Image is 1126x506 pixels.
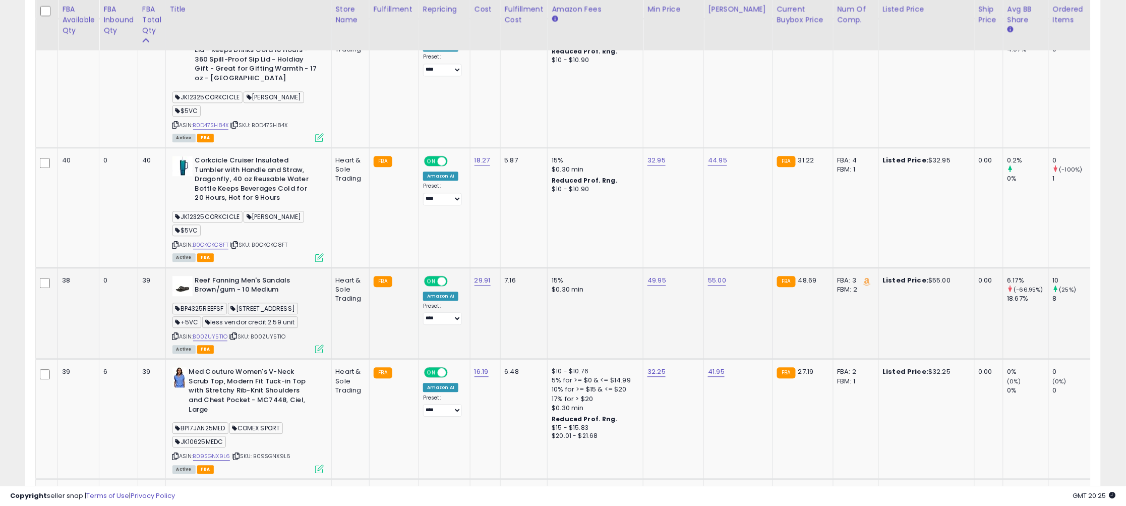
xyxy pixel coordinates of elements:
[244,91,304,103] span: [PERSON_NAME]
[172,211,243,222] span: JK12325CORKCICLE
[979,367,995,376] div: 0.00
[172,156,324,260] div: ASIN:
[1008,4,1044,25] div: Avg BB Share
[979,276,995,285] div: 0.00
[189,367,312,417] b: Med Couture Women's V-Neck Scrub Top, Modern Fit Tuck-in Top with Stretchy Rib-Knit Shoulders and...
[552,424,635,432] div: $15 - $15.83
[230,241,287,249] span: | SKU: B0CKCKC8FT
[193,121,229,130] a: B0D47SH84X
[883,156,967,165] div: $32.95
[838,156,871,165] div: FBA: 4
[1053,174,1094,183] div: 1
[1008,377,1022,385] small: (0%)
[1053,294,1094,303] div: 8
[1053,367,1094,376] div: 0
[103,276,130,285] div: 0
[172,316,202,328] span: +5VC
[883,4,970,14] div: Listed Price
[475,4,496,14] div: Cost
[10,491,47,500] strong: Copyright
[172,303,227,314] span: BP4325REEFSF
[708,275,726,286] a: 55.00
[1008,276,1048,285] div: 6.17%
[423,183,462,205] div: Preset:
[423,303,462,325] div: Preset:
[552,47,618,55] b: Reduced Prof. Rng.
[552,156,635,165] div: 15%
[446,276,462,285] span: OFF
[62,276,91,285] div: 38
[230,121,287,129] span: | SKU: B0D47SH84X
[193,452,230,461] a: B09SGNX9L6
[838,367,871,376] div: FBA: 2
[228,303,299,314] span: [STREET_ADDRESS]
[838,276,871,285] div: FBA: 3
[552,56,635,65] div: $10 - $10.90
[229,422,283,434] span: COMEX SPORT
[505,4,544,25] div: Fulfillment Cost
[1059,165,1083,174] small: (-100%)
[142,4,161,35] div: FBA Total Qty
[202,316,298,328] span: less vendor credit 2.59 unit
[423,383,458,392] div: Amazon AI
[979,4,999,25] div: Ship Price
[475,367,489,377] a: 16.19
[552,432,635,440] div: $20.01 - $21.68
[1008,294,1048,303] div: 18.67%
[229,332,285,341] span: | SKU: B00ZUY5TIO
[552,14,558,23] small: Amazon Fees.
[336,367,362,395] div: Heart & Sole Trading
[425,276,438,285] span: ON
[1008,367,1048,376] div: 0%
[446,157,462,165] span: OFF
[172,367,324,472] div: ASIN:
[1053,386,1094,395] div: 0
[798,367,814,376] span: 27.19
[172,224,201,236] span: $5VC
[423,292,458,301] div: Amazon AI
[131,491,175,500] a: Privacy Policy
[883,275,929,285] b: Listed Price:
[838,165,871,174] div: FBM: 1
[552,385,635,394] div: 10% for >= $15 & <= $20
[979,156,995,165] div: 0.00
[1008,156,1048,165] div: 0.2%
[423,4,466,14] div: Repricing
[103,156,130,165] div: 0
[423,172,458,181] div: Amazon AI
[505,367,540,376] div: 6.48
[172,91,243,103] span: JK12325CORKCICLE
[142,367,158,376] div: 39
[172,134,196,142] span: All listings currently available for purchase on Amazon
[1073,491,1116,500] span: 2025-08-15 20:25 GMT
[647,367,666,377] a: 32.25
[708,155,727,165] a: 44.95
[883,276,967,285] div: $55.00
[552,276,635,285] div: 15%
[838,377,871,386] div: FBM: 1
[708,4,768,14] div: [PERSON_NAME]
[1053,276,1094,285] div: 10
[1008,386,1048,395] div: 0%
[708,367,725,377] a: 41.95
[552,404,635,413] div: $0.30 min
[374,4,414,14] div: Fulfillment
[552,395,635,404] div: 17% for > $20
[505,276,540,285] div: 7.16
[777,367,796,378] small: FBA
[172,253,196,262] span: All listings currently available for purchase on Amazon
[172,105,201,117] span: $5VC
[777,156,796,167] small: FBA
[1008,25,1014,34] small: Avg BB Share.
[838,4,874,25] div: Num of Comp.
[475,275,491,286] a: 29.91
[425,368,438,377] span: ON
[552,367,635,376] div: $10 - $10.76
[142,276,158,285] div: 39
[552,376,635,385] div: 5% for >= $0 & <= $14.99
[374,276,392,287] small: FBA
[1059,286,1077,294] small: (25%)
[103,4,134,35] div: FBA inbound Qty
[552,285,635,294] div: $0.30 min
[172,436,226,447] span: JK10625MEDC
